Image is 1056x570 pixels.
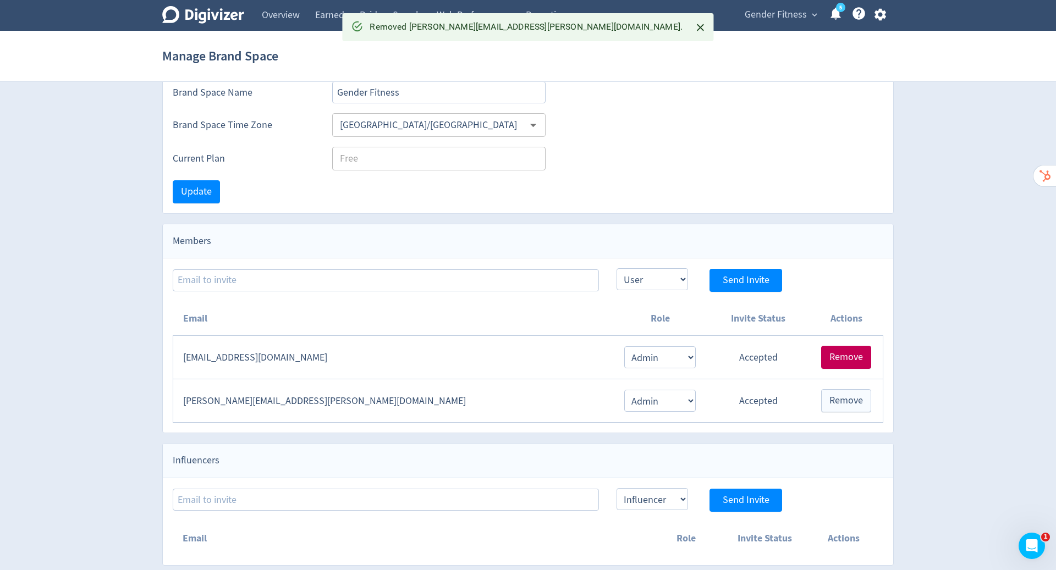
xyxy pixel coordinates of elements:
[162,38,278,74] h1: Manage Brand Space
[332,81,546,103] input: Brand Space
[829,352,863,362] span: Remove
[173,180,220,203] button: Update
[173,522,646,555] th: Email
[707,302,810,336] th: Invite Status
[181,187,212,197] span: Update
[707,379,810,423] td: Accepted
[836,3,845,12] a: 5
[613,302,707,336] th: Role
[173,152,315,165] label: Current Plan
[821,346,871,369] button: Remove
[741,6,820,24] button: Gender Fitness
[173,489,599,511] input: Email to invite
[1041,533,1050,541] span: 1
[163,224,893,258] div: Members
[646,522,725,555] th: Role
[691,19,710,37] button: Close
[173,379,613,423] td: [PERSON_NAME][EMAIL_ADDRESS][PERSON_NAME][DOMAIN_NAME]
[707,336,810,379] td: Accepted
[710,489,782,512] button: Send Invite
[335,117,524,134] input: Select Timezone
[810,302,883,336] th: Actions
[1019,533,1045,559] iframe: Intercom live chat
[710,269,782,292] button: Send Invite
[725,522,805,555] th: Invite Status
[173,336,613,379] td: [EMAIL_ADDRESS][DOMAIN_NAME]
[839,4,842,12] text: 5
[370,16,683,38] div: Removed [PERSON_NAME][EMAIL_ADDRESS][PERSON_NAME][DOMAIN_NAME].
[173,269,599,291] input: Email to invite
[723,275,769,285] span: Send Invite
[163,444,893,478] div: Influencers
[745,6,807,24] span: Gender Fitness
[525,117,542,134] button: Open
[173,302,613,336] th: Email
[804,522,883,555] th: Actions
[173,118,315,132] label: Brand Space Time Zone
[173,86,315,99] label: Brand Space Name
[829,396,863,406] span: Remove
[723,495,769,505] span: Send Invite
[810,10,820,20] span: expand_more
[821,389,871,412] button: Remove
